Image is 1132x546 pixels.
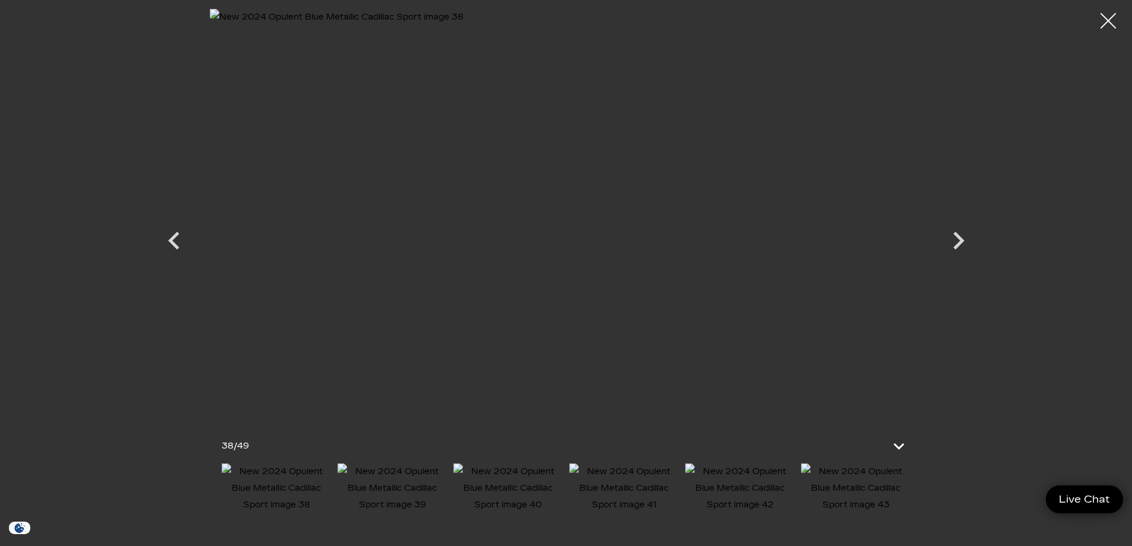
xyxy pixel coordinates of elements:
[685,463,795,513] img: New 2024 Opulent Blue Metallic Cadillac Sport image 42
[941,217,976,270] div: Next
[237,441,249,451] span: 49
[222,441,234,451] span: 38
[156,217,192,270] div: Previous
[210,9,923,451] img: New 2024 Opulent Blue Metallic Cadillac Sport image 38
[569,463,679,513] img: New 2024 Opulent Blue Metallic Cadillac Sport image 41
[801,463,911,513] img: New 2024 Opulent Blue Metallic Cadillac Sport image 43
[6,522,33,534] section: Click to Open Cookie Consent Modal
[1046,485,1123,513] a: Live Chat
[453,463,563,513] img: New 2024 Opulent Blue Metallic Cadillac Sport image 40
[1053,493,1116,506] span: Live Chat
[222,438,249,455] div: /
[338,463,447,513] img: New 2024 Opulent Blue Metallic Cadillac Sport image 39
[6,522,33,534] img: Opt-Out Icon
[222,463,332,513] img: New 2024 Opulent Blue Metallic Cadillac Sport image 38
